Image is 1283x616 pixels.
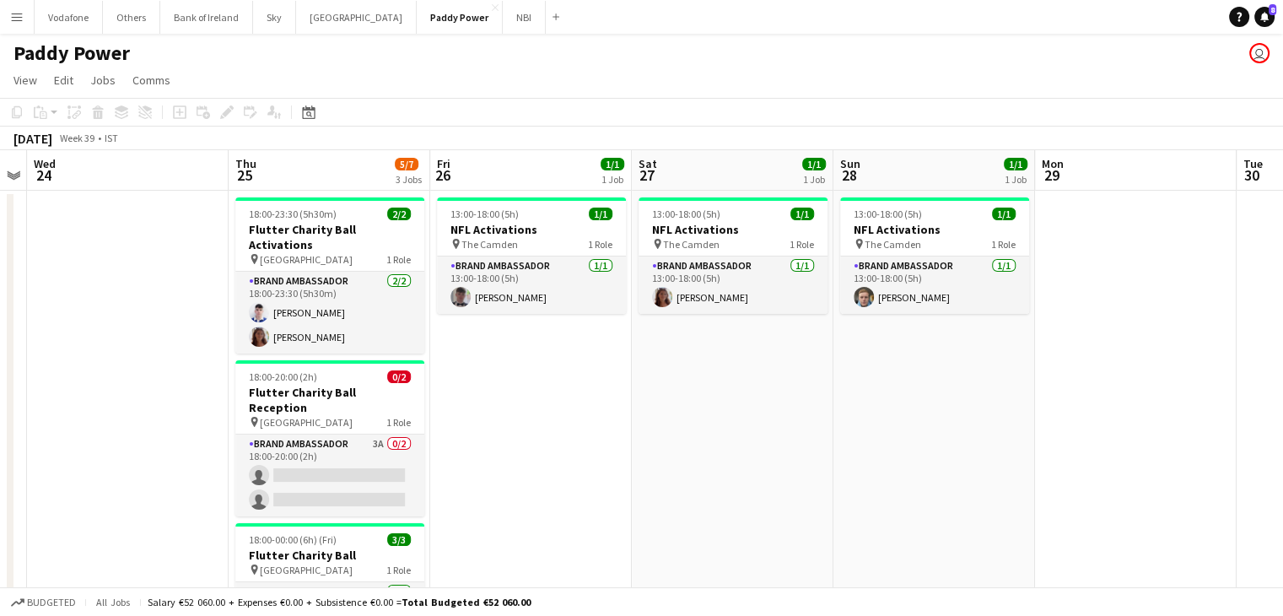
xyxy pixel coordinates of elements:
span: View [13,73,37,88]
span: 29 [1039,165,1064,185]
span: 1/1 [601,158,624,170]
h3: Flutter Charity Ball [235,548,424,563]
span: 27 [636,165,657,185]
span: 2/2 [387,208,411,220]
span: 1/1 [1004,158,1027,170]
app-card-role: Brand Ambassador2/218:00-23:30 (5h30m)[PERSON_NAME][PERSON_NAME] [235,272,424,354]
span: 18:00-00:00 (6h) (Fri) [249,533,337,546]
div: 3 Jobs [396,172,422,185]
h3: NFL Activations [437,222,626,237]
button: Bank of Ireland [160,1,253,34]
span: 26 [434,165,450,185]
span: 30 [1241,165,1263,185]
span: 1 Role [790,238,814,251]
div: 1 Job [803,172,825,185]
span: 8 [1269,4,1276,15]
a: Edit [47,69,80,91]
app-card-role: Brand Ambassador3A0/218:00-20:00 (2h) [235,435,424,516]
button: Sky [253,1,296,34]
app-card-role: Brand Ambassador1/113:00-18:00 (5h)[PERSON_NAME] [437,257,626,314]
h3: Flutter Charity Ball Activations [235,222,424,252]
div: [DATE] [13,130,52,147]
span: Sat [639,156,657,171]
span: 18:00-20:00 (2h) [249,370,317,383]
span: The Camden [461,238,518,251]
div: 1 Job [1005,172,1027,185]
span: 1/1 [802,158,826,170]
span: 1 Role [386,416,411,429]
a: 8 [1254,7,1275,27]
app-job-card: 13:00-18:00 (5h)1/1NFL Activations The Camden1 RoleBrand Ambassador1/113:00-18:00 (5h)[PERSON_NAME] [437,197,626,314]
span: 13:00-18:00 (5h) [854,208,922,220]
div: IST [105,132,118,144]
button: NBI [503,1,546,34]
button: Others [103,1,160,34]
span: 1/1 [790,208,814,220]
span: Thu [235,156,256,171]
span: 1 Role [386,253,411,266]
span: Edit [54,73,73,88]
span: Budgeted [27,597,76,608]
span: 1 Role [588,238,612,251]
span: [GEOGRAPHIC_DATA] [260,416,353,429]
button: Paddy Power [417,1,503,34]
span: [GEOGRAPHIC_DATA] [260,253,353,266]
span: All jobs [93,596,133,608]
span: 3/3 [387,533,411,546]
span: 25 [233,165,256,185]
span: The Camden [865,238,921,251]
span: 24 [31,165,56,185]
span: 1 Role [386,564,411,576]
app-job-card: 13:00-18:00 (5h)1/1NFL Activations The Camden1 RoleBrand Ambassador1/113:00-18:00 (5h)[PERSON_NAME] [639,197,827,314]
div: 1 Job [601,172,623,185]
app-job-card: 13:00-18:00 (5h)1/1NFL Activations The Camden1 RoleBrand Ambassador1/113:00-18:00 (5h)[PERSON_NAME] [840,197,1029,314]
span: Jobs [90,73,116,88]
span: Tue [1243,156,1263,171]
span: 0/2 [387,370,411,383]
app-card-role: Brand Ambassador1/113:00-18:00 (5h)[PERSON_NAME] [840,257,1029,314]
div: Salary €52 060.00 + Expenses €0.00 + Subsistence €0.00 = [148,596,531,608]
button: Budgeted [8,593,78,612]
a: View [7,69,44,91]
a: Jobs [84,69,122,91]
span: [GEOGRAPHIC_DATA] [260,564,353,576]
span: Mon [1042,156,1064,171]
span: Total Budgeted €52 060.00 [402,596,531,608]
a: Comms [126,69,177,91]
span: 1/1 [992,208,1016,220]
app-user-avatar: Katie Shovlin [1249,43,1270,63]
span: The Camden [663,238,720,251]
span: 18:00-23:30 (5h30m) [249,208,337,220]
span: 5/7 [395,158,418,170]
span: Sun [840,156,860,171]
span: Week 39 [56,132,98,144]
h3: NFL Activations [840,222,1029,237]
span: 28 [838,165,860,185]
app-job-card: 18:00-20:00 (2h)0/2Flutter Charity Ball Reception [GEOGRAPHIC_DATA]1 RoleBrand Ambassador3A0/218:... [235,360,424,516]
span: Comms [132,73,170,88]
h1: Paddy Power [13,41,130,66]
span: Wed [34,156,56,171]
h3: Flutter Charity Ball Reception [235,385,424,415]
h3: NFL Activations [639,222,827,237]
app-card-role: Brand Ambassador1/113:00-18:00 (5h)[PERSON_NAME] [639,257,827,314]
span: Fri [437,156,450,171]
span: 1 Role [991,238,1016,251]
app-job-card: 18:00-23:30 (5h30m)2/2Flutter Charity Ball Activations [GEOGRAPHIC_DATA]1 RoleBrand Ambassador2/2... [235,197,424,354]
span: 13:00-18:00 (5h) [652,208,720,220]
span: 13:00-18:00 (5h) [450,208,519,220]
button: [GEOGRAPHIC_DATA] [296,1,417,34]
span: 1/1 [589,208,612,220]
button: Vodafone [35,1,103,34]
